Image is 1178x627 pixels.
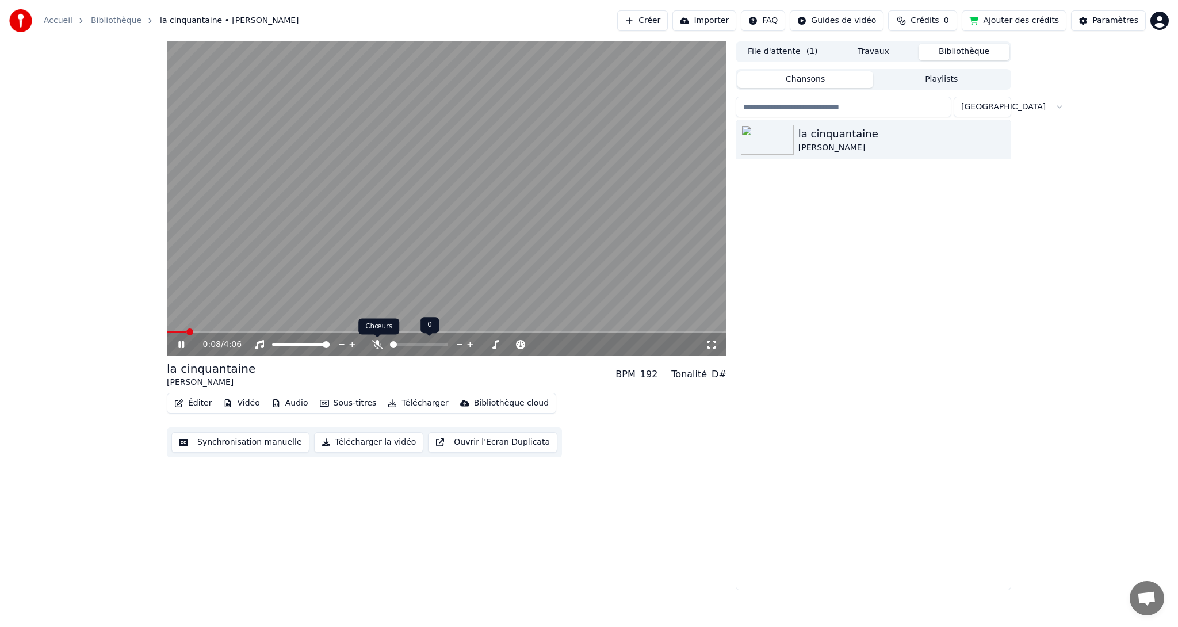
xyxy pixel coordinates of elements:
img: youka [9,9,32,32]
div: [PERSON_NAME] [798,142,1006,154]
button: Bibliothèque [919,44,1009,60]
div: la cinquantaine [167,361,255,377]
button: Créer [617,10,668,31]
button: Sous-titres [315,395,381,411]
button: Playlists [873,71,1009,88]
button: Importer [672,10,736,31]
a: Bibliothèque [91,15,141,26]
div: BPM [615,368,635,381]
button: Crédits0 [888,10,957,31]
button: Éditer [170,395,216,411]
div: 192 [640,368,658,381]
div: Tonalité [671,368,707,381]
span: 0 [944,15,949,26]
button: Télécharger [383,395,453,411]
a: Accueil [44,15,72,26]
div: 0 [420,317,439,333]
div: D# [712,368,726,381]
div: Chœurs [358,319,399,335]
span: [GEOGRAPHIC_DATA] [961,101,1046,113]
nav: breadcrumb [44,15,299,26]
span: la cinquantaine • [PERSON_NAME] [160,15,299,26]
div: Ouvrir le chat [1130,581,1164,615]
div: la cinquantaine [798,126,1006,142]
button: Ouvrir l'Ecran Duplicata [428,432,557,453]
span: Crédits [911,15,939,26]
div: Paramètres [1092,15,1138,26]
button: Chansons [737,71,874,88]
button: Vidéo [219,395,264,411]
button: Ajouter des crédits [962,10,1066,31]
button: Audio [267,395,313,411]
button: FAQ [741,10,785,31]
button: Guides de vidéo [790,10,883,31]
div: Bibliothèque cloud [474,397,549,409]
button: Travaux [828,44,919,60]
span: 0:08 [203,339,221,350]
button: Paramètres [1071,10,1146,31]
span: ( 1 ) [806,46,818,58]
button: Synchronisation manuelle [171,432,309,453]
button: Télécharger la vidéo [314,432,424,453]
span: 4:06 [224,339,242,350]
button: File d'attente [737,44,828,60]
div: / [203,339,231,350]
div: [PERSON_NAME] [167,377,255,388]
